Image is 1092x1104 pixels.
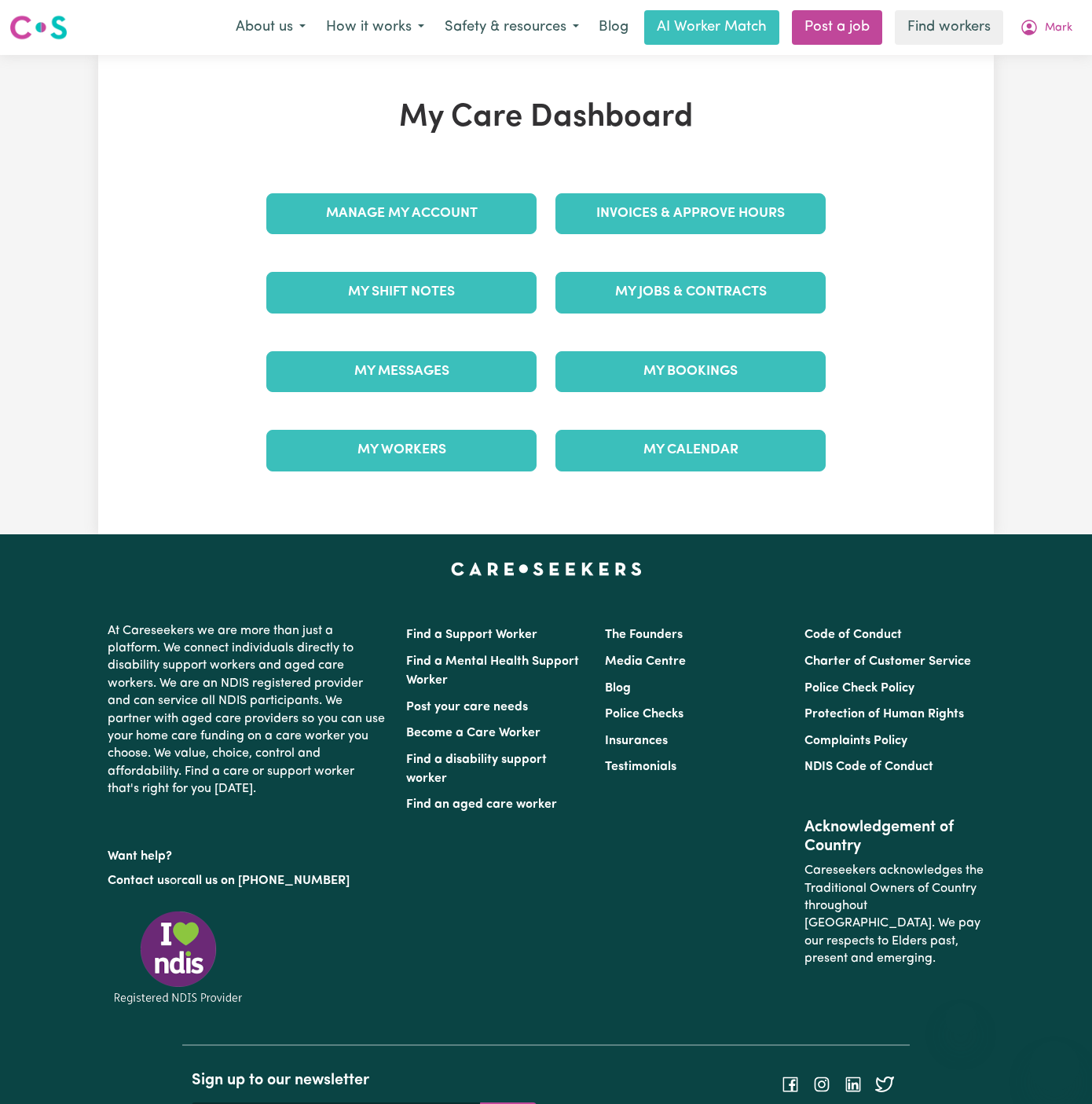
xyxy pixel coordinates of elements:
[108,908,249,1007] img: Registered NDIS provider
[792,10,882,45] a: Post a job
[605,708,683,721] a: Police Checks
[257,99,835,137] h1: My Care Dashboard
[945,1003,977,1035] iframe: Close message
[555,193,826,234] a: Invoices & Approve Hours
[804,856,984,974] p: Careseekers acknowledges the Traditional Owners of Country throughout [GEOGRAPHIC_DATA]. We pay o...
[605,655,686,668] a: Media Centre
[804,655,971,668] a: Charter of Customer Service
[589,10,638,45] a: Blog
[225,11,316,44] button: About us
[9,9,68,46] a: Careseekers logo
[108,875,170,887] a: Contact us
[406,798,557,811] a: Find an aged care worker
[434,11,589,44] button: Safety & resources
[875,1078,894,1091] a: Follow Careseekers on Twitter
[804,735,907,747] a: Complaints Policy
[812,1078,831,1091] a: Follow Careseekers on Instagram
[406,701,528,713] a: Post your care needs
[605,682,631,695] a: Blog
[108,842,387,865] p: Want help?
[644,10,779,45] a: AI Worker Match
[266,351,537,392] a: My Messages
[804,761,933,773] a: NDIS Code of Conduct
[555,430,826,471] a: My Calendar
[181,875,350,887] a: call us on [PHONE_NUMBER]
[266,193,537,234] a: Manage My Account
[605,735,668,747] a: Insurances
[266,430,537,471] a: My Workers
[316,11,434,44] button: How it works
[804,708,964,721] a: Protection of Human Rights
[9,13,68,42] img: Careseekers logo
[781,1078,800,1091] a: Follow Careseekers on Facebook
[406,754,547,785] a: Find a disability support worker
[555,272,826,313] a: My Jobs & Contracts
[1010,11,1083,44] button: My Account
[451,563,642,575] a: Careseekers home page
[108,616,387,805] p: At Careseekers we are more than just a platform. We connect individuals directly to disability su...
[1045,20,1072,37] span: Mark
[1029,1041,1079,1091] iframe: Button to launch messaging window
[108,866,387,896] p: or
[192,1071,537,1090] h2: Sign up to our newsletter
[844,1078,863,1091] a: Follow Careseekers on LinkedIn
[804,629,902,641] a: Code of Conduct
[406,655,579,687] a: Find a Mental Health Support Worker
[555,351,826,392] a: My Bookings
[804,818,984,856] h2: Acknowledgement of Country
[605,629,683,641] a: The Founders
[266,272,537,313] a: My Shift Notes
[406,629,537,641] a: Find a Support Worker
[895,10,1003,45] a: Find workers
[406,727,541,739] a: Become a Care Worker
[605,761,676,773] a: Testimonials
[804,682,914,695] a: Police Check Policy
